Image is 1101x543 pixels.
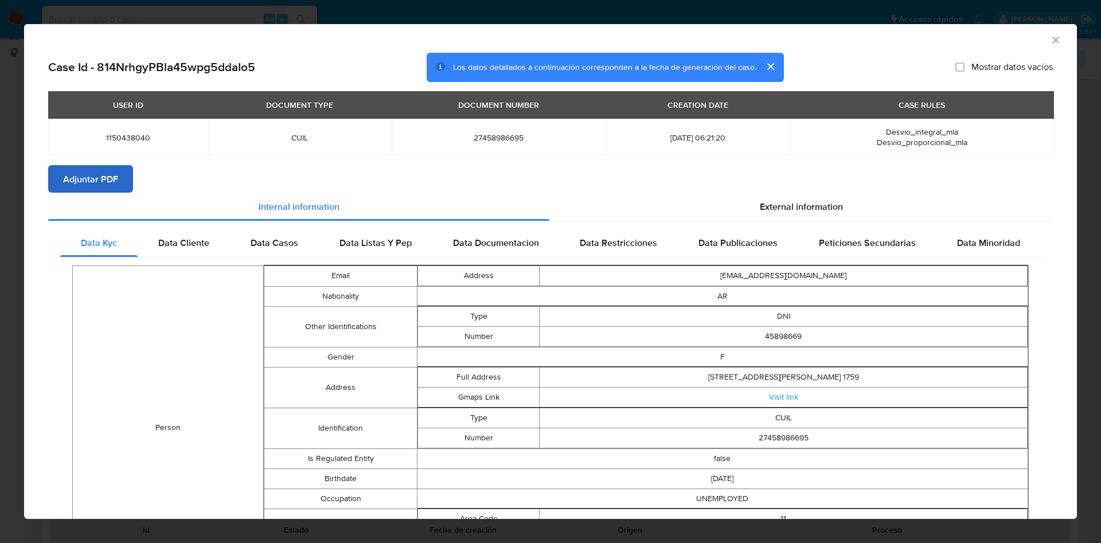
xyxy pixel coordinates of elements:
td: Gender [264,347,417,367]
td: Email [264,265,417,286]
td: 27458986695 [540,428,1028,448]
span: Peticiones Secundarias [819,236,916,249]
td: Occupation [264,489,417,509]
td: Type [417,408,540,428]
td: Full Address [417,367,540,387]
button: cerrar [756,53,784,80]
a: Visit link [769,391,798,403]
span: Data Documentacion [453,236,539,249]
input: Mostrar datos vacíos [955,62,965,72]
td: Nationality [264,286,417,306]
div: CASE RULES [892,95,952,115]
td: F [417,347,1028,367]
td: [STREET_ADDRESS][PERSON_NAME] 1759 [540,367,1028,387]
td: AR [417,286,1028,306]
td: Birthdate [264,468,417,489]
td: Gmaps Link [417,387,540,407]
td: 45898669 [540,326,1028,346]
span: Los datos detallados a continuación corresponden a la fecha de generación del caso. [453,61,756,73]
td: DNI [540,306,1028,326]
td: false [417,448,1028,468]
td: Area Code [417,509,540,529]
span: [DATE] 06:21:20 [619,132,776,143]
td: Identification [264,408,417,448]
button: Adjuntar PDF [48,166,133,193]
div: DOCUMENT TYPE [259,95,340,115]
span: Adjuntar PDF [63,167,118,192]
div: closure-recommendation-modal [24,24,1077,519]
div: Detailed internal info [60,229,1041,257]
span: Data Restricciones [580,236,657,249]
span: Internal information [259,200,339,213]
td: [DATE] [417,468,1028,489]
div: CREATION DATE [661,95,735,115]
td: 11 [540,509,1028,529]
td: Number [417,326,540,346]
div: Detailed info [48,193,1053,221]
td: Other Identifications [264,306,417,347]
button: Cerrar ventana [1050,34,1060,45]
span: 27458986695 [405,132,592,143]
span: Data Listas Y Pep [339,236,412,249]
span: Data Publicaciones [698,236,778,249]
td: Type [417,306,540,326]
td: Address [417,265,540,286]
td: Is Regulated Entity [264,448,417,468]
span: Desvio_integral_mla [886,126,958,138]
span: External information [760,200,843,213]
div: USER ID [106,95,150,115]
span: CUIL [222,132,377,143]
span: Data Cliente [158,236,209,249]
td: Number [417,428,540,448]
td: UNEMPLOYED [417,489,1028,509]
span: Mostrar datos vacíos [971,61,1053,73]
td: Address [264,367,417,408]
span: Data Kyc [81,236,117,249]
h2: Case Id - 814NrhgyPBla45wpg5ddaIo5 [48,60,255,75]
span: Data Casos [251,236,298,249]
td: [EMAIL_ADDRESS][DOMAIN_NAME] [540,265,1028,286]
div: DOCUMENT NUMBER [451,95,546,115]
span: Desvio_proporcional_mla [877,136,967,148]
span: 1150438040 [62,132,194,143]
td: CUIL [540,408,1028,428]
span: Data Minoridad [957,236,1020,249]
